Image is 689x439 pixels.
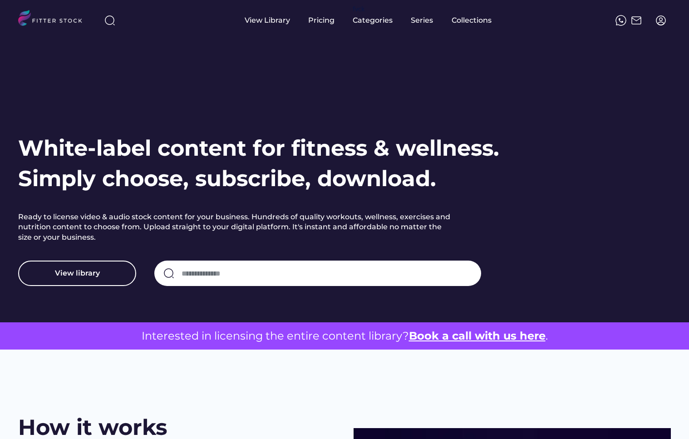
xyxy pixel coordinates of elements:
img: search-normal.svg [163,268,174,279]
div: View Library [245,15,290,25]
img: search-normal%203.svg [104,15,115,26]
h2: Ready to license video & audio stock content for your business. Hundreds of quality workouts, wel... [18,212,454,242]
div: Series [411,15,433,25]
img: Frame%2051.svg [631,15,642,26]
img: LOGO.svg [18,10,90,29]
img: meteor-icons_whatsapp%20%281%29.svg [615,15,626,26]
iframe: chat widget [651,403,680,430]
h1: White-label content for fitness & wellness. Simply choose, subscribe, download. [18,133,499,194]
img: profile-circle.svg [655,15,666,26]
div: fvck [353,5,364,14]
div: Collections [452,15,492,25]
a: Book a call with us here [409,329,546,342]
div: Pricing [308,15,335,25]
div: Categories [353,15,393,25]
button: View library [18,261,136,286]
